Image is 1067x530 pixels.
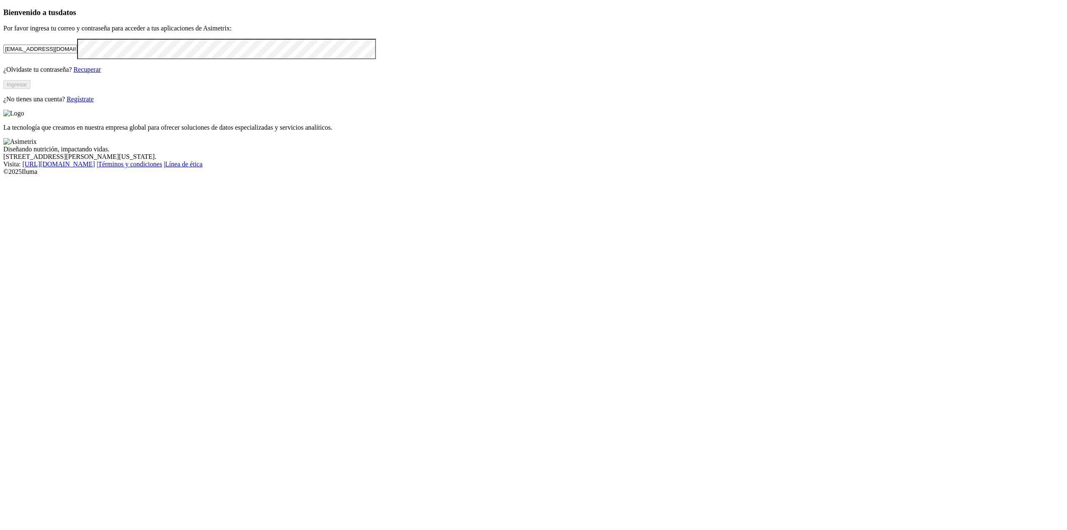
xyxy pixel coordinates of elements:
a: Línea de ética [165,161,203,168]
h3: Bienvenido a tus [3,8,1064,17]
a: Recuperar [73,66,101,73]
img: Logo [3,110,24,117]
a: Regístrate [67,95,94,103]
a: Términos y condiciones [98,161,162,168]
div: Diseñando nutrición, impactando vidas. [3,146,1064,153]
div: © 2025 Iluma [3,168,1064,176]
img: Asimetrix [3,138,37,146]
a: [URL][DOMAIN_NAME] [23,161,95,168]
div: Visita : | | [3,161,1064,168]
p: ¿No tienes una cuenta? [3,95,1064,103]
span: datos [58,8,76,17]
div: [STREET_ADDRESS][PERSON_NAME][US_STATE]. [3,153,1064,161]
input: Tu correo [3,45,77,53]
button: Ingresar [3,80,30,89]
p: Por favor ingresa tu correo y contraseña para acceder a tus aplicaciones de Asimetrix: [3,25,1064,32]
p: ¿Olvidaste tu contraseña? [3,66,1064,73]
p: La tecnología que creamos en nuestra empresa global para ofrecer soluciones de datos especializad... [3,124,1064,131]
